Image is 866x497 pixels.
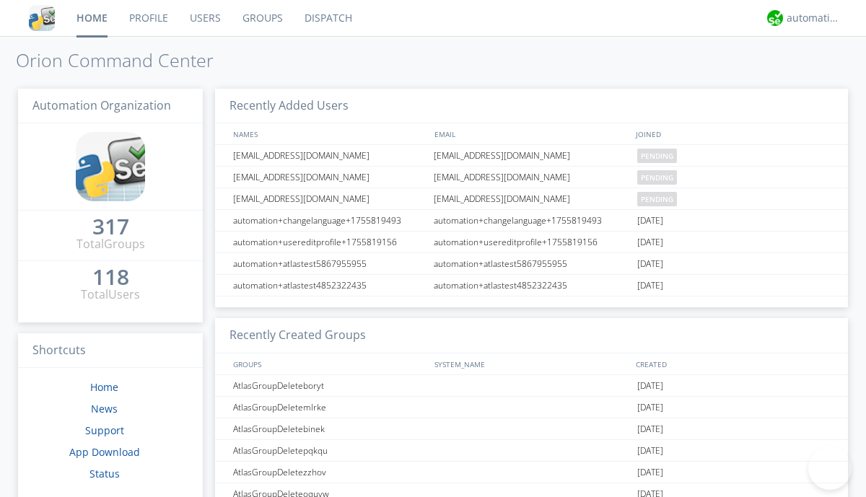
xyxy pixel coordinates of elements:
[215,89,848,124] h3: Recently Added Users
[229,375,429,396] div: AtlasGroupDeleteboryt
[430,275,634,296] div: automation+atlastest4852322435
[637,232,663,253] span: [DATE]
[215,188,848,210] a: [EMAIL_ADDRESS][DOMAIN_NAME][EMAIL_ADDRESS][DOMAIN_NAME]pending
[637,210,663,232] span: [DATE]
[229,123,427,144] div: NAMES
[92,219,129,234] div: 317
[229,275,429,296] div: automation+atlastest4852322435
[637,418,663,440] span: [DATE]
[229,145,429,166] div: [EMAIL_ADDRESS][DOMAIN_NAME]
[637,275,663,296] span: [DATE]
[229,210,429,231] div: automation+changelanguage+1755819493
[229,353,427,374] div: GROUPS
[229,462,429,483] div: AtlasGroupDeletezzhov
[215,318,848,353] h3: Recently Created Groups
[637,253,663,275] span: [DATE]
[229,253,429,274] div: automation+atlastest5867955955
[32,97,171,113] span: Automation Organization
[215,232,848,253] a: automation+usereditprofile+1755819156automation+usereditprofile+1755819156[DATE]
[431,353,632,374] div: SYSTEM_NAME
[637,192,677,206] span: pending
[430,188,634,209] div: [EMAIL_ADDRESS][DOMAIN_NAME]
[430,210,634,231] div: automation+changelanguage+1755819493
[81,286,140,303] div: Total Users
[92,270,129,286] a: 118
[215,462,848,483] a: AtlasGroupDeletezzhov[DATE]
[229,167,429,188] div: [EMAIL_ADDRESS][DOMAIN_NAME]
[18,333,203,369] h3: Shortcuts
[637,149,677,163] span: pending
[215,145,848,167] a: [EMAIL_ADDRESS][DOMAIN_NAME][EMAIL_ADDRESS][DOMAIN_NAME]pending
[215,167,848,188] a: [EMAIL_ADDRESS][DOMAIN_NAME][EMAIL_ADDRESS][DOMAIN_NAME]pending
[637,440,663,462] span: [DATE]
[637,462,663,483] span: [DATE]
[29,5,55,31] img: cddb5a64eb264b2086981ab96f4c1ba7
[215,275,848,296] a: automation+atlastest4852322435automation+atlastest4852322435[DATE]
[90,380,118,394] a: Home
[215,397,848,418] a: AtlasGroupDeletemlrke[DATE]
[89,467,120,480] a: Status
[229,232,429,252] div: automation+usereditprofile+1755819156
[76,132,145,201] img: cddb5a64eb264b2086981ab96f4c1ba7
[787,11,841,25] div: automation+atlas
[229,397,429,418] div: AtlasGroupDeletemlrke
[215,440,848,462] a: AtlasGroupDeletepqkqu[DATE]
[215,253,848,275] a: automation+atlastest5867955955automation+atlastest5867955955[DATE]
[92,270,129,284] div: 118
[767,10,783,26] img: d2d01cd9b4174d08988066c6d424eccd
[430,232,634,252] div: automation+usereditprofile+1755819156
[215,418,848,440] a: AtlasGroupDeletebinek[DATE]
[808,447,852,490] iframe: Toggle Customer Support
[632,123,834,144] div: JOINED
[85,423,124,437] a: Support
[229,440,429,461] div: AtlasGroupDeletepqkqu
[215,210,848,232] a: automation+changelanguage+1755819493automation+changelanguage+1755819493[DATE]
[637,397,663,418] span: [DATE]
[637,375,663,397] span: [DATE]
[229,418,429,439] div: AtlasGroupDeletebinek
[430,167,634,188] div: [EMAIL_ADDRESS][DOMAIN_NAME]
[215,375,848,397] a: AtlasGroupDeleteboryt[DATE]
[91,402,118,415] a: News
[431,123,632,144] div: EMAIL
[632,353,834,374] div: CREATED
[76,236,145,252] div: Total Groups
[92,219,129,236] a: 317
[637,170,677,185] span: pending
[430,145,634,166] div: [EMAIL_ADDRESS][DOMAIN_NAME]
[430,253,634,274] div: automation+atlastest5867955955
[69,445,140,459] a: App Download
[229,188,429,209] div: [EMAIL_ADDRESS][DOMAIN_NAME]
